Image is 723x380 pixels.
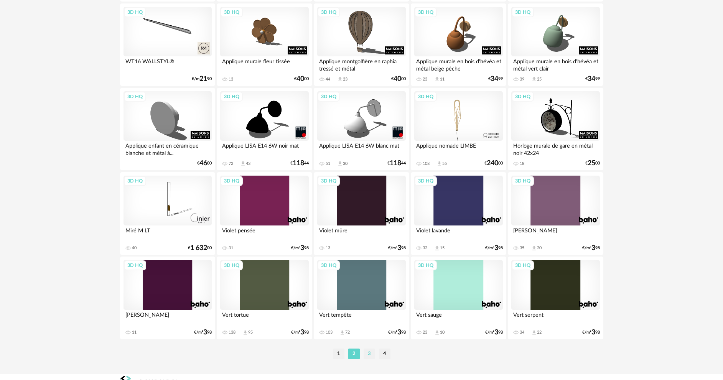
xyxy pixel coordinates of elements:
[314,172,409,255] a: 3D HQ Violet mûre 13 €/m²398
[397,245,401,251] span: 3
[290,161,309,166] div: € 44
[390,161,401,166] span: 118
[203,330,207,335] span: 3
[348,349,360,359] li: 2
[423,77,427,82] div: 23
[511,225,599,241] div: [PERSON_NAME]
[520,161,524,166] div: 18
[220,310,308,325] div: Vert tortue
[485,245,503,251] div: €/m² 98
[120,257,215,339] a: 3D HQ [PERSON_NAME] 11 €/m²398
[537,77,542,82] div: 25
[582,245,600,251] div: €/m² 98
[415,7,437,17] div: 3D HQ
[120,3,215,86] a: 3D HQ WT16 WALLSTYL® €/m2190
[531,245,537,251] span: Download icon
[440,330,445,335] div: 10
[337,76,343,82] span: Download icon
[423,161,430,166] div: 108
[217,3,312,86] a: 3D HQ Applique murale fleur tissée 13 €4000
[494,330,498,335] span: 3
[326,161,330,166] div: 51
[345,330,350,335] div: 72
[190,245,207,251] span: 1 632
[537,330,542,335] div: 22
[511,141,599,156] div: Horloge murale de gare en métal noir 42x24
[124,310,212,325] div: [PERSON_NAME]
[221,92,243,102] div: 3D HQ
[440,245,445,251] div: 15
[511,310,599,325] div: Vert serpent
[132,245,137,251] div: 40
[317,141,405,156] div: Applique LISA E14 6W blanc mat
[199,76,207,82] span: 21
[487,161,498,166] span: 240
[531,76,537,82] span: Download icon
[300,330,304,335] span: 3
[217,172,312,255] a: 3D HQ Violet pensée 31 €/m²398
[512,260,534,270] div: 3D HQ
[508,257,603,339] a: 3D HQ Vert serpent 34 Download icon 22 €/m²398
[317,225,405,241] div: Violet mûre
[585,76,600,82] div: € 99
[248,330,253,335] div: 95
[217,257,312,339] a: 3D HQ Vert tortue 138 Download icon 95 €/m²398
[508,3,603,86] a: 3D HQ Applique murale en bois d'hévéa et métal vert clair 39 Download icon 25 €3499
[512,176,534,186] div: 3D HQ
[508,88,603,171] a: 3D HQ Horloge murale de gare en métal noir 42x24 18 €2500
[192,76,212,82] div: €/m 90
[314,88,409,171] a: 3D HQ Applique LISA E14 6W blanc mat 51 Download icon 30 €11844
[591,330,595,335] span: 3
[221,176,243,186] div: 3D HQ
[318,260,340,270] div: 3D HQ
[512,7,534,17] div: 3D HQ
[411,88,506,171] a: 3D HQ Applique nomade LIMBE 108 Download icon 55 €24000
[391,76,406,82] div: € 00
[388,245,406,251] div: €/m² 98
[197,161,212,166] div: € 00
[379,349,390,359] li: 4
[531,330,537,336] span: Download icon
[246,161,250,166] div: 43
[124,141,212,156] div: Applique enfant en céramique blanche et métal à...
[326,330,333,335] div: 103
[242,330,248,336] span: Download icon
[291,245,309,251] div: €/m² 98
[318,7,340,17] div: 3D HQ
[240,161,246,166] span: Download icon
[582,330,600,335] div: €/m² 98
[314,3,409,86] a: 3D HQ Applique montgolfière en raphia tressé et métal 44 Download icon 23 €4000
[434,76,440,82] span: Download icon
[414,310,502,325] div: Vert sauge
[388,330,406,335] div: €/m² 98
[199,161,207,166] span: 46
[194,330,212,335] div: €/m² 98
[339,330,345,336] span: Download icon
[414,225,502,241] div: Violet lavande
[414,56,502,72] div: Applique murale en bois d'hévéa et métal beige pêche
[300,245,304,251] span: 3
[585,161,600,166] div: € 00
[485,330,503,335] div: €/m² 98
[188,245,212,251] div: € 00
[488,76,503,82] div: € 99
[337,161,343,166] span: Download icon
[317,310,405,325] div: Vert tempête
[314,257,409,339] a: 3D HQ Vert tempête 103 Download icon 72 €/m²398
[512,92,534,102] div: 3D HQ
[511,56,599,72] div: Applique murale en bois d'hévéa et métal vert clair
[491,76,498,82] span: 34
[220,225,308,241] div: Violet pensée
[442,161,447,166] div: 55
[415,92,437,102] div: 3D HQ
[397,330,401,335] span: 3
[318,92,340,102] div: 3D HQ
[484,161,503,166] div: € 00
[440,77,445,82] div: 11
[293,161,304,166] span: 118
[520,330,524,335] div: 34
[494,245,498,251] span: 3
[508,172,603,255] a: 3D HQ [PERSON_NAME] 35 Download icon 20 €/m²398
[343,77,348,82] div: 23
[387,161,406,166] div: € 44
